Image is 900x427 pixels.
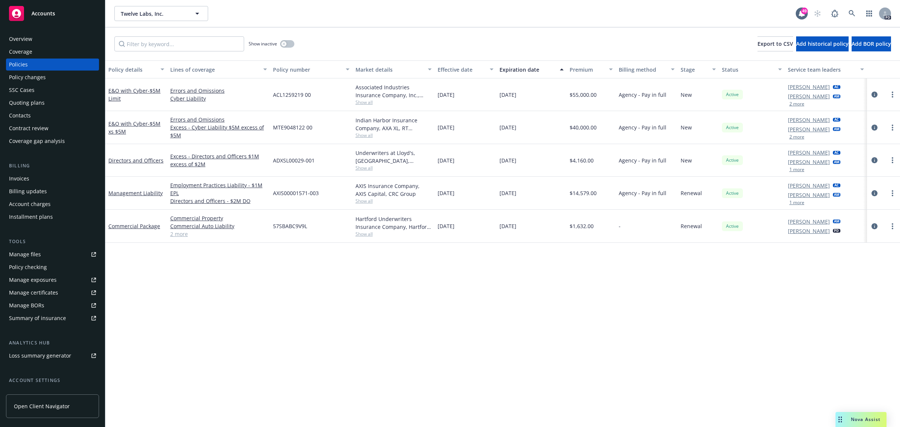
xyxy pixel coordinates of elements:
div: Stage [681,66,708,74]
div: Installment plans [9,211,53,223]
span: Active [725,91,740,98]
a: Directors and Officers - $2M DO [170,197,267,205]
span: [DATE] [438,123,454,131]
a: more [888,156,897,165]
span: $40,000.00 [570,123,597,131]
button: 2 more [789,102,804,106]
span: Active [725,190,740,197]
div: Coverage gap analysis [9,135,65,147]
a: Invoices [6,173,99,185]
span: Agency - Pay in full [619,156,666,164]
a: [PERSON_NAME] [788,191,830,199]
a: E&O with Cyber [108,87,160,102]
span: Active [725,124,740,131]
span: ADXSL00029-001 [273,156,315,164]
span: Show all [355,132,432,138]
span: Accounts [31,11,55,17]
button: Twelve Labs, Inc. [114,6,208,21]
span: Show all [355,99,432,105]
a: Service team [6,387,99,399]
a: Commercial Package [108,223,160,230]
span: [DATE] [499,189,516,197]
span: - $5M xs $5M [108,120,160,135]
div: Lines of coverage [170,66,259,74]
a: Manage files [6,248,99,260]
div: Summary of insurance [9,312,66,324]
a: Cyber Liability [170,95,267,102]
div: Billing [6,162,99,170]
span: Add BOR policy [852,40,891,47]
span: Open Client Navigator [14,402,70,410]
span: Active [725,223,740,230]
div: Policy details [108,66,156,74]
a: 2 more [170,230,267,238]
a: Summary of insurance [6,312,99,324]
button: Service team leaders [785,60,867,78]
div: Account settings [6,377,99,384]
div: Indian Harbor Insurance Company, AXA XL, RT Specialty Insurance Services, LLC (RSG Specialty, LLC) [355,116,432,132]
span: 57SBABC9V9L [273,222,307,230]
button: Billing method [616,60,678,78]
button: Expiration date [496,60,567,78]
span: Agency - Pay in full [619,189,666,197]
div: Contract review [9,122,48,134]
button: Market details [352,60,435,78]
div: Manage BORs [9,299,44,311]
button: Status [719,60,785,78]
span: Export to CSV [757,40,793,47]
span: MTE9048122 00 [273,123,312,131]
a: Errors and Omissions [170,87,267,95]
div: Effective date [438,66,485,74]
a: Billing updates [6,185,99,197]
a: [PERSON_NAME] [788,149,830,156]
div: Service team leaders [788,66,856,74]
div: Premium [570,66,605,74]
a: [PERSON_NAME] [788,182,830,189]
a: Contract review [6,122,99,134]
div: Market details [355,66,424,74]
a: Coverage gap analysis [6,135,99,147]
div: SSC Cases [9,84,34,96]
a: [PERSON_NAME] [788,158,830,166]
a: Excess - Directors and Officers $1M excess of $2M [170,152,267,168]
a: more [888,123,897,132]
a: Policy changes [6,71,99,83]
div: 49 [801,8,808,14]
span: [DATE] [438,91,454,99]
button: Policy number [270,60,352,78]
button: Nova Assist [835,412,886,427]
span: [DATE] [438,222,454,230]
a: Accounts [6,3,99,24]
div: Policy checking [9,261,47,273]
span: Show all [355,165,432,171]
span: Show inactive [249,41,277,47]
div: Tools [6,238,99,245]
a: Loss summary generator [6,350,99,362]
span: AXIS00001571-003 [273,189,319,197]
a: Quoting plans [6,97,99,109]
button: Premium [567,60,616,78]
a: Search [844,6,859,21]
a: SSC Cases [6,84,99,96]
span: Show all [355,198,432,204]
button: Stage [678,60,719,78]
a: Installment plans [6,211,99,223]
a: [PERSON_NAME] [788,92,830,100]
div: Status [722,66,774,74]
a: Directors and Officers [108,157,163,164]
button: Add BOR policy [852,36,891,51]
div: Billing updates [9,185,47,197]
a: Commercial Auto Liability [170,222,267,230]
a: Policies [6,59,99,71]
div: Manage exposures [9,274,57,286]
a: circleInformation [870,123,879,132]
div: AXIS Insurance Company, AXIS Capital, CRC Group [355,182,432,198]
a: E&O with Cyber [108,120,160,135]
a: Manage certificates [6,287,99,299]
div: Coverage [9,46,32,58]
span: ACL1259219 00 [273,91,311,99]
span: Show all [355,231,432,237]
div: Manage files [9,248,41,260]
span: Renewal [681,222,702,230]
a: circleInformation [870,90,879,99]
